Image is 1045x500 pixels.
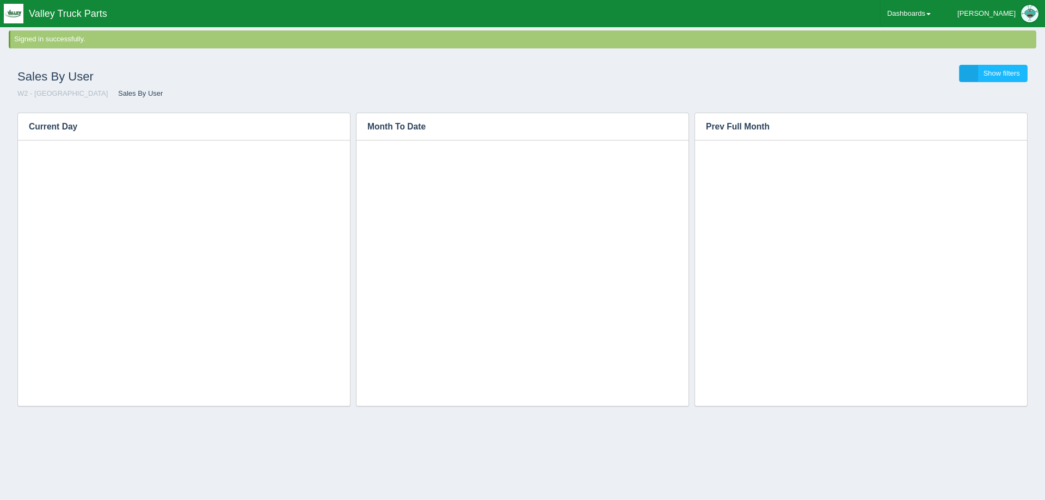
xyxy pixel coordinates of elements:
span: Show filters [983,69,1020,77]
li: Sales By User [110,89,163,99]
div: Signed in successfully. [14,34,1034,45]
img: q1blfpkbivjhsugxdrfq.png [4,4,23,23]
a: Show filters [959,65,1028,83]
a: W2 - [GEOGRAPHIC_DATA] [17,89,108,97]
h1: Sales By User [17,65,522,89]
h3: Prev Full Month [695,113,1011,140]
span: Valley Truck Parts [29,8,107,19]
h3: Month To Date [356,113,672,140]
div: [PERSON_NAME] [957,3,1016,24]
h3: Current Day [18,113,317,140]
img: Profile Picture [1021,5,1038,22]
